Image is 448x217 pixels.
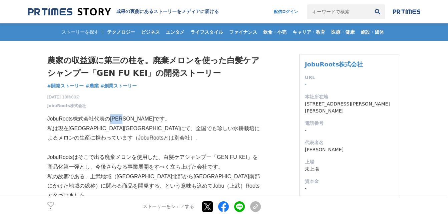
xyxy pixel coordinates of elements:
dd: 未上場 [305,166,394,173]
dt: 電話番号 [305,120,394,127]
a: ライフスタイル [188,23,226,41]
span: 飲食・小売 [261,29,289,35]
span: [DATE] 10時00分 [47,94,86,100]
span: テクノロジー [104,29,138,35]
a: #開発ストーリー [47,82,84,89]
dd: - [305,81,394,88]
a: ファイナンス [227,23,260,41]
a: 配信ログイン [267,4,305,19]
span: ライフスタイル [188,29,226,35]
button: 検索 [370,4,385,19]
span: #創業ストーリー [100,83,137,89]
span: ファイナンス [227,29,260,35]
h1: 農家の収益源に第三の柱を。廃棄メロンを使った白髪ケアシャンプー「GEN FU KEI」の開発ストーリー [47,54,261,80]
p: 私の故郷である、上武地域（[GEOGRAPHIC_DATA]北部から[GEOGRAPHIC_DATA]南部にかけた地域の総称）に関わる商品を開発する、という意味も込めてJobu（上武）Roots... [47,172,261,201]
span: キャリア・教育 [290,29,328,35]
p: ストーリーをシェアする [143,204,194,210]
a: #創業ストーリー [100,82,137,89]
a: エンタメ [163,23,187,41]
span: #開発ストーリー [47,83,84,89]
a: キャリア・教育 [290,23,328,41]
a: JobuRoots株式会社 [47,103,86,109]
span: #農業 [85,83,99,89]
dt: 代表者名 [305,139,394,146]
p: 私は現在[GEOGRAPHIC_DATA][GEOGRAPHIC_DATA]にて、全国でも珍しい水耕栽培によるメロンの生産に携わっています（JobuRootsとは別会社）。 [47,124,261,143]
input: キーワードで検索 [307,4,370,19]
dt: 本社所在地 [305,93,394,100]
p: JobuRoots株式会社代表の[PERSON_NAME]です。 [47,114,261,124]
a: テクノロジー [104,23,138,41]
h2: 成果の裏側にあるストーリーをメディアに届ける [116,9,219,15]
a: 施設・団体 [358,23,387,41]
a: #農業 [85,82,99,89]
dd: - [305,185,394,192]
dt: URL [305,74,394,81]
a: 成果の裏側にあるストーリーをメディアに届ける 成果の裏側にあるストーリーをメディアに届ける [28,7,219,16]
dd: - [305,127,394,134]
p: 2 [47,208,54,211]
p: JobuRootsはそこで出る廃棄メロンを使用した、白髪ケアシャンプー「GEN FU KEI」を商品化第一弾とし、今後さらなる事業展開をすべく立ち上げた会社です。 [47,153,261,172]
img: prtimes [393,9,420,14]
a: ビジネス [138,23,162,41]
img: 成果の裏側にあるストーリーをメディアに届ける [28,7,111,16]
a: 医療・健康 [329,23,357,41]
dd: [PERSON_NAME] [305,146,394,153]
span: 施設・団体 [358,29,387,35]
dd: [STREET_ADDRESS][PERSON_NAME][PERSON_NAME] [305,100,394,115]
span: 医療・健康 [329,29,357,35]
span: エンタメ [163,29,187,35]
a: 飲食・小売 [261,23,289,41]
dt: 上場 [305,159,394,166]
span: ビジネス [138,29,162,35]
a: JobuRoots株式会社 [305,61,363,68]
dt: 資本金 [305,178,394,185]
